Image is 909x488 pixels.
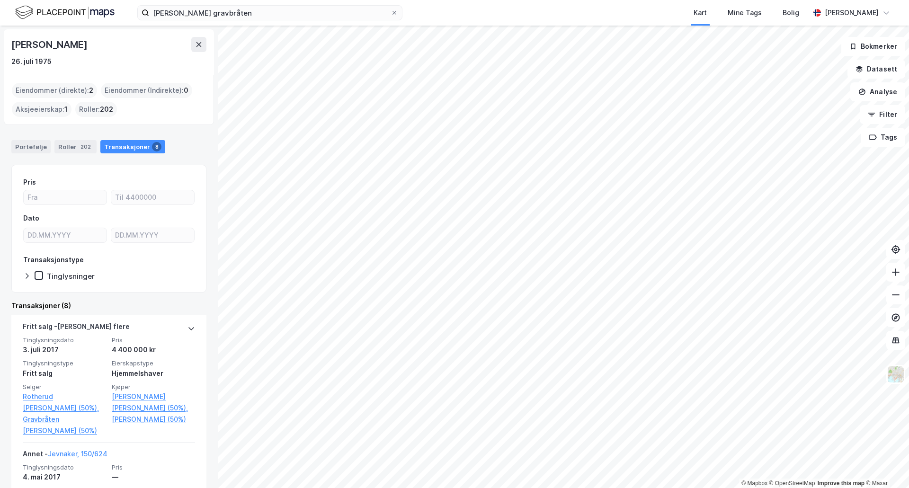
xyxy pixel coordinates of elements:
div: Hjemmelshaver [112,368,195,379]
div: Eiendommer (direkte) : [12,83,97,98]
span: 2 [89,85,93,96]
span: 1 [64,104,68,115]
div: Transaksjonstype [23,254,84,266]
div: Annet - [23,448,107,463]
span: 202 [100,104,113,115]
div: Dato [23,213,39,224]
div: Transaksjoner [100,140,165,153]
div: Fritt salg [23,368,106,379]
div: Transaksjoner (8) [11,300,206,311]
img: Z [887,365,905,383]
div: Portefølje [11,140,51,153]
a: [PERSON_NAME] [PERSON_NAME] (50%), [112,391,195,414]
div: Roller : [75,102,117,117]
div: [PERSON_NAME] [11,37,89,52]
span: Pris [112,463,195,471]
input: Til 4400000 [111,190,194,204]
div: Mine Tags [728,7,762,18]
div: 4 400 000 kr [112,344,195,355]
div: Pris [23,177,36,188]
a: OpenStreetMap [769,480,815,487]
input: DD.MM.YYYY [24,228,107,242]
span: Pris [112,336,195,344]
div: 4. mai 2017 [23,471,106,483]
div: Roller [54,140,97,153]
button: Bokmerker [841,37,905,56]
div: [PERSON_NAME] [825,7,879,18]
input: Fra [24,190,107,204]
a: Gravbråten [PERSON_NAME] (50%) [23,414,106,436]
a: Improve this map [818,480,864,487]
a: Mapbox [741,480,767,487]
input: Søk på adresse, matrikkel, gårdeiere, leietakere eller personer [149,6,391,20]
a: Rotherud [PERSON_NAME] (50%), [23,391,106,414]
div: Aksjeeierskap : [12,102,71,117]
button: Analyse [850,82,905,101]
span: Tinglysningstype [23,359,106,367]
div: Eiendommer (Indirekte) : [101,83,192,98]
div: — [112,471,195,483]
span: 0 [184,85,188,96]
div: Bolig [783,7,799,18]
img: logo.f888ab2527a4732fd821a326f86c7f29.svg [15,4,115,21]
iframe: Chat Widget [862,443,909,488]
div: 202 [79,142,93,151]
div: 8 [152,142,161,151]
div: 3. juli 2017 [23,344,106,355]
div: Fritt salg - [PERSON_NAME] flere [23,321,130,336]
input: DD.MM.YYYY [111,228,194,242]
span: Tinglysningsdato [23,336,106,344]
button: Tags [861,128,905,147]
span: Eierskapstype [112,359,195,367]
div: Kontrollprogram for chat [862,443,909,488]
div: 26. juli 1975 [11,56,52,67]
span: Tinglysningsdato [23,463,106,471]
div: Tinglysninger [47,272,95,281]
a: [PERSON_NAME] (50%) [112,414,195,425]
a: Jevnaker, 150/624 [48,450,107,458]
button: Datasett [847,60,905,79]
button: Filter [860,105,905,124]
span: Selger [23,383,106,391]
span: Kjøper [112,383,195,391]
div: Kart [694,7,707,18]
